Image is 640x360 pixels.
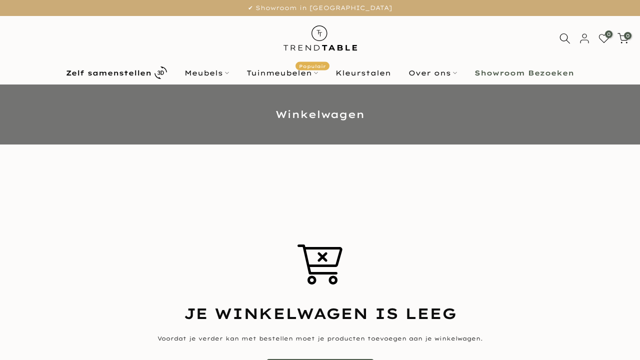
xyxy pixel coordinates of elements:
[57,64,176,81] a: Zelf samenstellen
[12,2,627,13] p: ✔ Showroom in [GEOGRAPHIC_DATA]
[27,303,612,324] h4: Je winkelwagen is leeg
[176,67,238,79] a: Meubels
[27,109,612,119] h1: Winkelwagen
[617,33,628,44] a: 0
[295,61,329,70] span: Populair
[400,67,466,79] a: Over ons
[238,67,327,79] a: TuinmeubelenPopulair
[474,69,574,76] b: Showroom Bezoeken
[27,334,612,344] div: Voordat je verder kan met bestellen moet je producten toevoegen aan je winkelwagen.
[624,32,631,39] span: 0
[327,67,400,79] a: Kleurstalen
[466,67,583,79] a: Showroom Bezoeken
[66,69,151,76] b: Zelf samenstellen
[605,30,612,38] span: 0
[276,16,364,60] img: trend-table
[598,33,609,44] a: 0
